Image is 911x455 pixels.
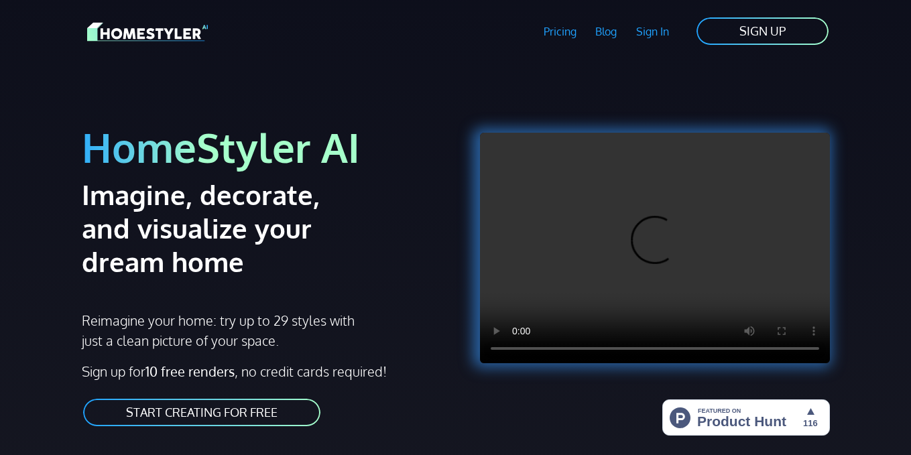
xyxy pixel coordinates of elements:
h1: HomeStyler AI [82,122,448,172]
a: Blog [586,16,627,47]
h2: Imagine, decorate, and visualize your dream home [82,178,375,278]
p: Reimagine your home: try up to 29 styles with just a clean picture of your space. [82,310,357,350]
strong: 10 free renders [145,363,235,380]
a: Pricing [534,16,586,47]
p: Sign up for , no credit cards required! [82,361,448,381]
img: HomeStyler AI - Interior Design Made Easy: One Click to Your Dream Home | Product Hunt [662,399,830,436]
img: HomeStyler AI logo [87,20,208,44]
a: Sign In [627,16,679,47]
a: START CREATING FOR FREE [82,397,322,428]
a: SIGN UP [695,16,830,46]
